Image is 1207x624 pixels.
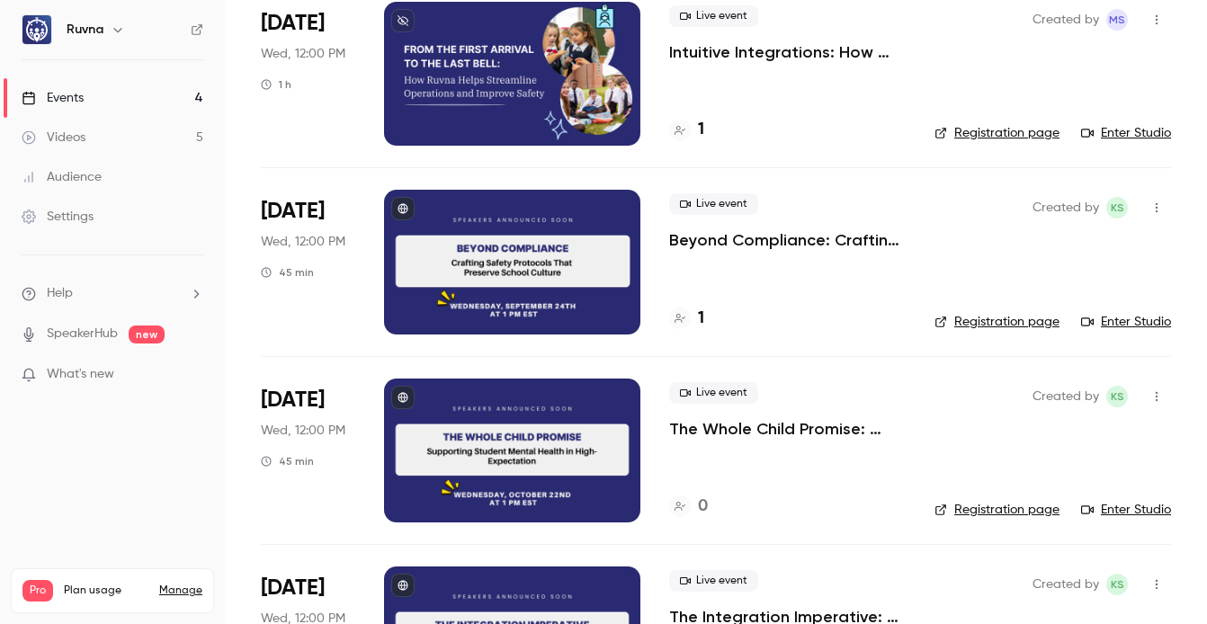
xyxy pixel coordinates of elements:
div: Audience [22,168,102,186]
span: Created by [1033,9,1099,31]
a: 0 [669,495,708,519]
div: 45 min [261,454,314,468]
a: Enter Studio [1081,501,1171,519]
span: Kyra Sandness [1106,386,1128,407]
h4: 1 [698,118,704,142]
a: Registration page [934,124,1059,142]
span: Kyra Sandness [1106,574,1128,595]
span: Kyra Sandness [1106,197,1128,218]
span: Created by [1033,386,1099,407]
span: KS [1111,574,1124,595]
span: Wed, 12:00 PM [261,45,345,63]
a: Beyond Compliance: Crafting Safety Protocols That Preserve School Culture [669,229,906,251]
span: Live event [669,570,758,592]
a: Enter Studio [1081,124,1171,142]
span: Wed, 12:00 PM [261,233,345,251]
div: Videos [22,129,85,147]
span: Live event [669,5,758,27]
span: Live event [669,382,758,404]
a: Registration page [934,501,1059,519]
a: 1 [669,307,704,331]
img: Ruvna [22,15,51,44]
a: Registration page [934,313,1059,331]
h4: 0 [698,495,708,519]
h4: 1 [698,307,704,331]
div: Events [22,89,84,107]
iframe: Noticeable Trigger [182,367,203,383]
span: What's new [47,365,114,384]
span: KS [1111,197,1124,218]
div: Oct 22 Wed, 1:00 PM (America/New York) [261,379,355,522]
a: Enter Studio [1081,313,1171,331]
span: Live event [669,193,758,215]
a: Intuitive Integrations: How Ruvna Helps Streamline Operations and Improve Safety [669,41,906,63]
span: new [129,325,165,343]
span: Plan usage [64,584,148,598]
h6: Ruvna [67,21,103,39]
div: Settings [22,208,94,226]
span: MS [1109,9,1125,31]
div: Sep 24 Wed, 1:00 PM (America/New York) [261,190,355,334]
li: help-dropdown-opener [22,284,203,303]
span: Created by [1033,574,1099,595]
span: [DATE] [261,386,325,415]
span: [DATE] [261,574,325,602]
div: 45 min [261,265,314,280]
span: [DATE] [261,9,325,38]
span: KS [1111,386,1124,407]
span: Created by [1033,197,1099,218]
a: The Whole Child Promise: Supporting Student Mental Health in High-Expectation Environments [669,418,906,440]
span: Marshall Singer [1106,9,1128,31]
a: SpeakerHub [47,325,118,343]
a: Manage [159,584,202,598]
span: [DATE] [261,197,325,226]
span: Wed, 12:00 PM [261,422,345,440]
span: Pro [22,580,53,602]
div: 1 h [261,77,291,92]
span: Help [47,284,73,303]
div: Sep 10 Wed, 1:00 PM (America/New York) [261,2,355,146]
a: 1 [669,118,704,142]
